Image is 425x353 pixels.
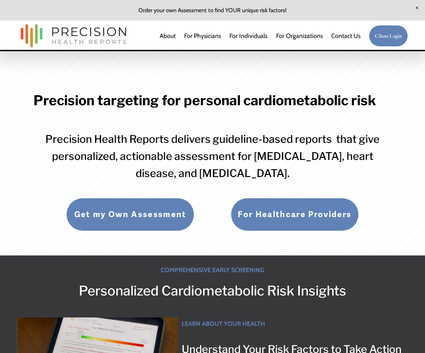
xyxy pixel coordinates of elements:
[66,198,194,231] a: Get my Own Assessment
[182,320,265,327] strong: LEARN ABOUT YOUR HEALTH
[184,29,221,43] a: For Physicians
[229,29,267,43] a: For Individuals
[231,198,359,231] a: For Healthcare Providers
[276,29,323,43] a: folder dropdown
[33,131,392,182] h3: Precision Health Reports delivers guideline-based reports that give personalized, actionable asse...
[17,280,408,301] h2: Personalized Cardiometabolic Risk Insights
[33,92,376,109] strong: Precision targeting for personal cardiometabolic risk
[276,30,323,42] span: For Organizations
[160,29,176,43] a: About
[331,29,361,43] a: Contact Us
[369,25,408,47] a: Client Login
[17,21,130,51] img: Precision Health Reports
[161,266,264,274] strong: COMPREHENSIVE EARLY SCREENING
